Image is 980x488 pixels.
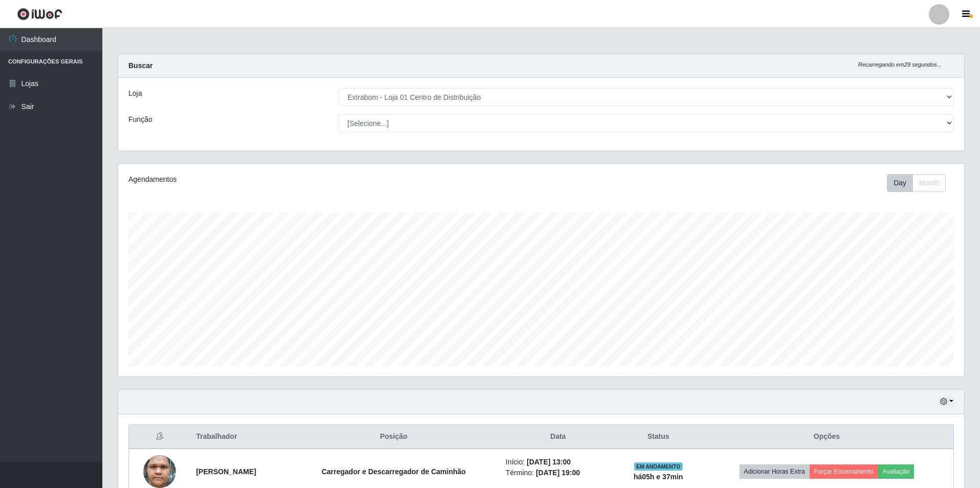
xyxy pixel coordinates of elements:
[739,464,810,479] button: Adicionar Horas Extra
[912,174,946,192] button: Month
[536,469,580,477] time: [DATE] 19:00
[887,174,913,192] button: Day
[506,457,611,468] li: Início:
[634,462,683,471] span: EM ANDAMENTO
[128,174,464,185] div: Agendamentos
[321,468,466,476] strong: Carregador e Descarregador de Caminhão
[190,425,288,449] th: Trabalhador
[700,425,954,449] th: Opções
[887,174,946,192] div: First group
[506,468,611,478] li: Término:
[196,468,256,476] strong: [PERSON_NAME]
[527,458,571,466] time: [DATE] 13:00
[288,425,499,449] th: Posição
[128,88,142,99] label: Loja
[128,61,153,70] strong: Buscar
[634,473,683,481] strong: há 05 h e 37 min
[17,8,62,20] img: CoreUI Logo
[617,425,700,449] th: Status
[878,464,914,479] button: Avaliação
[128,114,153,125] label: Função
[858,61,942,68] i: Recarregando em 29 segundos...
[499,425,617,449] th: Data
[887,174,954,192] div: Toolbar with button groups
[810,464,878,479] button: Forçar Encerramento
